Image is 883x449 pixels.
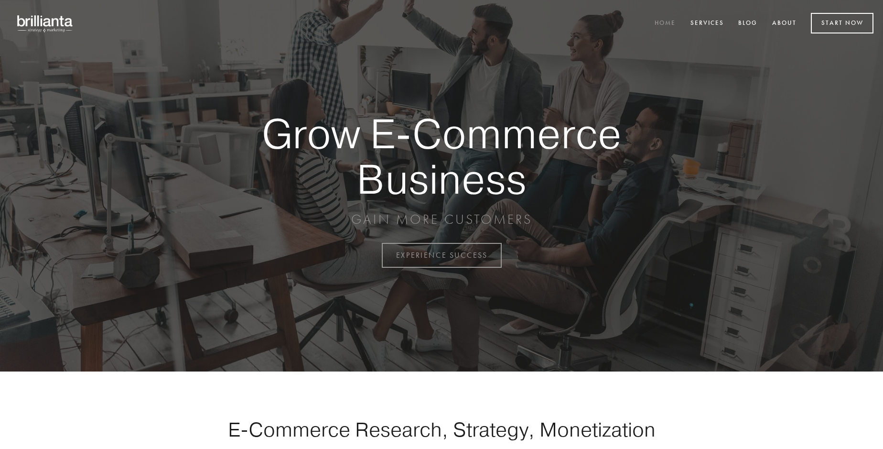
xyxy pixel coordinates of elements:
a: Home [648,16,682,32]
a: About [766,16,803,32]
a: Start Now [811,13,873,33]
strong: Grow E-Commerce Business [228,111,655,201]
a: EXPERIENCE SUCCESS [382,243,502,268]
a: Blog [732,16,764,32]
a: Services [684,16,730,32]
h1: E-Commerce Research, Strategy, Monetization [198,417,685,441]
p: GAIN MORE CUSTOMERS [228,211,655,228]
img: brillianta - research, strategy, marketing [10,10,81,37]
